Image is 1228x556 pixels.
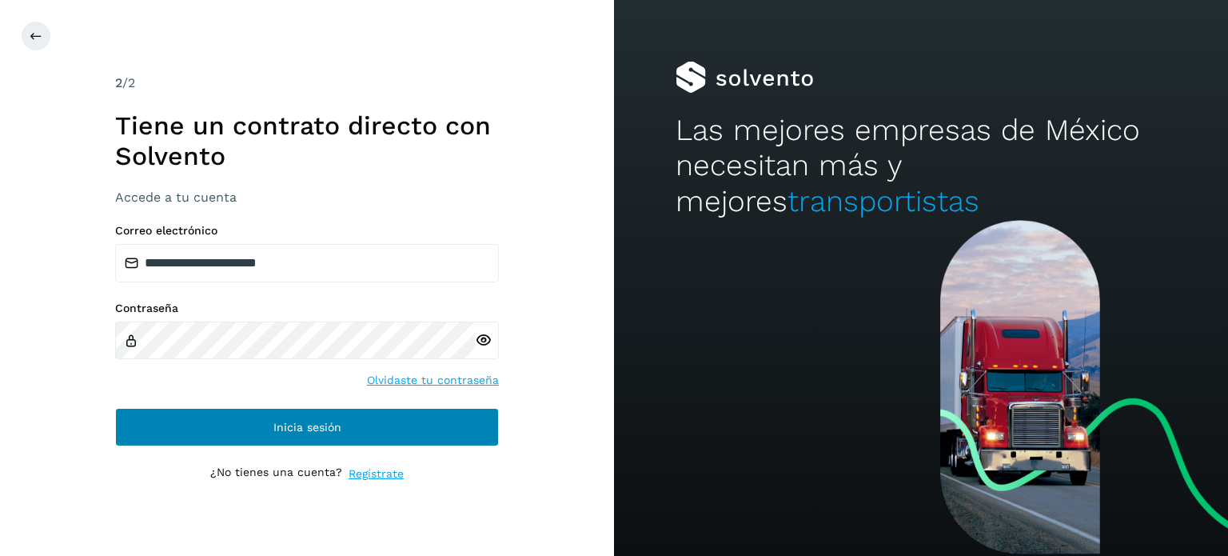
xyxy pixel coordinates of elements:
span: 2 [115,75,122,90]
span: Inicia sesión [273,422,341,433]
p: ¿No tienes una cuenta? [210,466,342,482]
div: /2 [115,74,499,93]
h1: Tiene un contrato directo con Solvento [115,110,499,172]
label: Contraseña [115,302,499,315]
h3: Accede a tu cuenta [115,190,499,205]
a: Olvidaste tu contraseña [367,372,499,389]
h2: Las mejores empresas de México necesitan más y mejores [676,113,1166,219]
span: transportistas [787,184,979,218]
a: Regístrate [349,466,404,482]
button: Inicia sesión [115,408,499,446]
label: Correo electrónico [115,224,499,238]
